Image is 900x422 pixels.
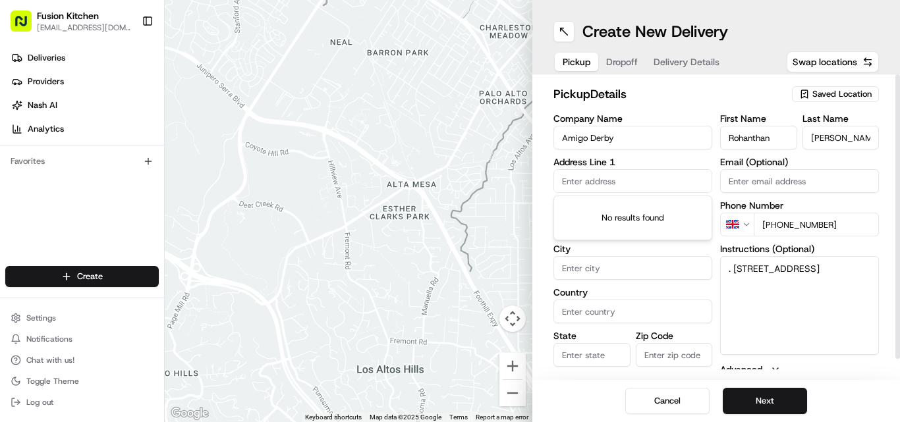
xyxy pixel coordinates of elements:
[204,169,240,184] button: See all
[5,372,159,390] button: Toggle Theme
[34,85,217,99] input: Clear
[184,240,211,250] span: [DATE]
[26,313,56,323] span: Settings
[553,169,712,193] input: Enter address
[553,343,631,367] input: Enter state
[41,204,107,215] span: [PERSON_NAME]
[28,52,65,64] span: Deliveries
[13,13,40,40] img: Nash
[13,126,37,149] img: 1736555255976-a54dd68f-1ca7-489b-9aae-adbdc363a1c4
[117,204,144,215] span: [DATE]
[476,413,528,421] a: Report a map error
[26,205,37,215] img: 1736555255976-a54dd68f-1ca7-489b-9aae-adbdc363a1c4
[93,324,159,334] a: Powered byPylon
[28,99,57,111] span: Nash AI
[5,393,159,411] button: Log out
[606,55,638,68] span: Dropoff
[5,330,159,348] button: Notifications
[77,271,103,282] span: Create
[28,76,64,88] span: Providers
[553,157,712,167] label: Address Line 1
[563,55,590,68] span: Pickup
[59,139,181,149] div: We're available if you need us!
[553,331,631,340] label: State
[449,413,468,421] a: Terms
[792,85,879,103] button: Saved Location
[720,114,797,123] label: First Name
[5,151,159,172] div: Favorites
[305,413,362,422] button: Keyboard shortcuts
[13,227,34,248] img: Dianne Alexi Soriano
[582,21,728,42] h1: Create New Delivery
[111,296,122,306] div: 💻
[553,85,784,103] h2: pickup Details
[13,53,240,74] p: Welcome 👋
[499,305,526,332] button: Map camera controls
[5,47,164,68] a: Deliveries
[720,126,797,149] input: Enter first name
[26,397,53,408] span: Log out
[723,388,807,414] button: Next
[37,9,99,22] button: Fusion Kitchen
[26,355,74,365] span: Chat with us!
[28,126,51,149] img: 4920774857489_3d7f54699973ba98c624_72.jpg
[5,266,159,287] button: Create
[720,363,879,376] button: Advanced
[720,363,762,376] label: Advanced
[168,405,211,422] a: Open this area in Google Maps (opens a new window)
[26,240,37,251] img: 1736555255976-a54dd68f-1ca7-489b-9aae-adbdc363a1c4
[26,294,101,307] span: Knowledge Base
[553,126,712,149] input: Enter company name
[754,213,879,236] input: Enter phone number
[177,240,182,250] span: •
[28,123,64,135] span: Analytics
[59,126,216,139] div: Start new chat
[802,126,880,149] input: Enter last name
[168,405,211,422] img: Google
[636,331,713,340] label: Zip Code
[802,114,880,123] label: Last Name
[636,343,713,367] input: Enter zip code
[5,119,164,140] a: Analytics
[625,388,710,414] button: Cancel
[106,289,217,313] a: 💻API Documentation
[553,288,712,297] label: Country
[125,294,211,307] span: API Documentation
[5,71,164,92] a: Providers
[499,353,526,379] button: Zoom in
[553,114,712,123] label: Company Name
[26,334,72,344] span: Notifications
[553,300,712,323] input: Enter country
[370,413,441,421] span: Map data ©2025 Google
[13,192,34,213] img: Grace Nketiah
[554,196,712,240] div: No results found
[26,376,79,386] span: Toggle Theme
[553,244,712,253] label: City
[720,256,879,355] textarea: . [STREET_ADDRESS]
[793,55,857,68] span: Swap locations
[109,204,114,215] span: •
[224,130,240,145] button: Start new chat
[720,157,879,167] label: Email (Optional)
[5,5,136,37] button: Fusion Kitchen[EMAIL_ADDRESS][DOMAIN_NAME]
[812,88,872,100] span: Saved Location
[720,201,879,210] label: Phone Number
[787,51,879,72] button: Swap locations
[553,196,712,240] div: Suggestions
[720,244,879,253] label: Instructions (Optional)
[13,296,24,306] div: 📗
[5,309,159,327] button: Settings
[131,325,159,334] span: Pylon
[8,289,106,313] a: 📗Knowledge Base
[5,95,164,116] a: Nash AI
[499,380,526,406] button: Zoom out
[5,351,159,369] button: Chat with us!
[553,256,712,280] input: Enter city
[720,169,879,193] input: Enter email address
[13,171,84,182] div: Past conversations
[41,240,175,250] span: [PERSON_NAME] [PERSON_NAME]
[37,22,131,33] button: [EMAIL_ADDRESS][DOMAIN_NAME]
[654,55,719,68] span: Delivery Details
